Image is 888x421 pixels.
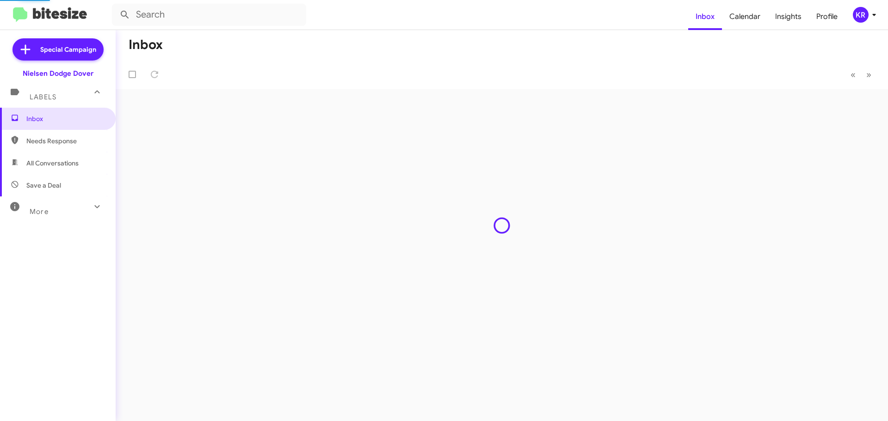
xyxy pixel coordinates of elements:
span: Labels [30,93,56,101]
button: Next [861,65,877,84]
span: All Conversations [26,159,79,168]
a: Calendar [722,3,768,30]
span: Needs Response [26,136,105,146]
span: Inbox [26,114,105,123]
span: « [851,69,856,80]
a: Profile [809,3,845,30]
span: Special Campaign [40,45,96,54]
button: KR [845,7,878,23]
div: KR [853,7,869,23]
input: Search [112,4,306,26]
a: Insights [768,3,809,30]
div: Nielsen Dodge Dover [23,69,93,78]
span: Save a Deal [26,181,61,190]
span: » [866,69,871,80]
h1: Inbox [129,37,163,52]
button: Previous [845,65,861,84]
span: More [30,207,49,216]
a: Special Campaign [12,38,104,61]
a: Inbox [688,3,722,30]
nav: Page navigation example [845,65,877,84]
